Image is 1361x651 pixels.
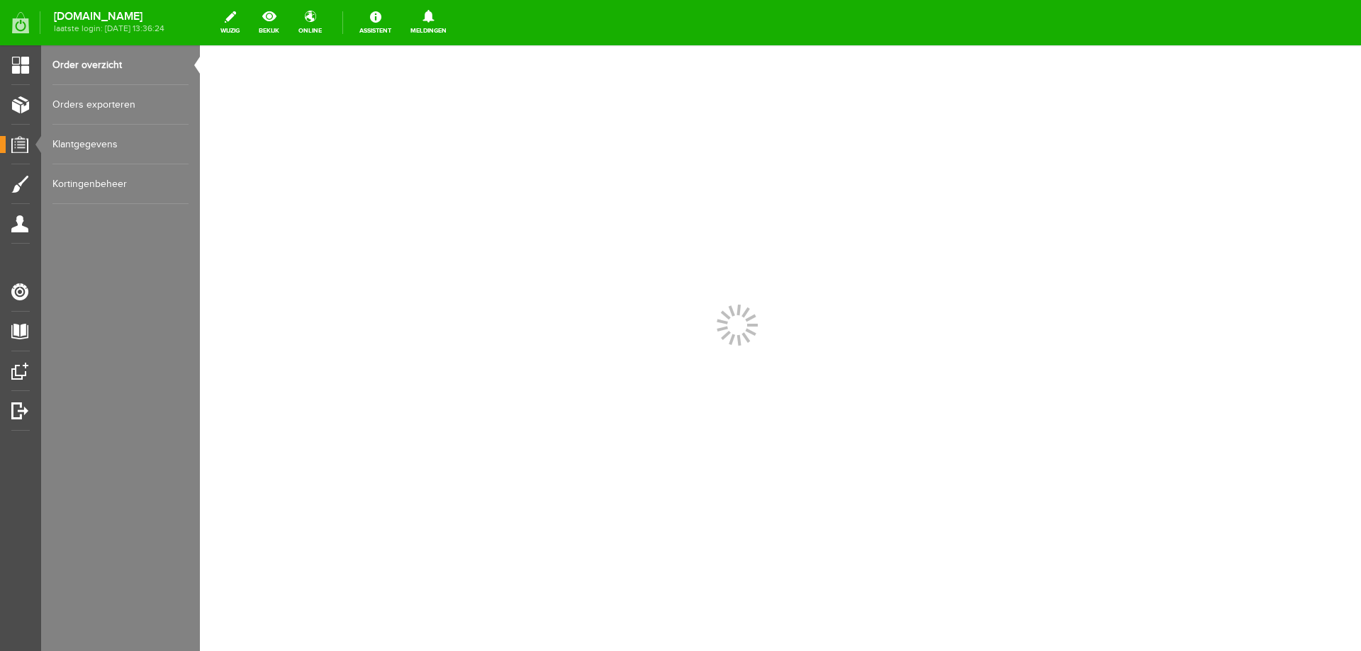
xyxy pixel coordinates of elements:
[54,13,164,21] strong: [DOMAIN_NAME]
[351,7,400,38] a: Assistent
[290,7,330,38] a: online
[54,25,164,33] span: laatste login: [DATE] 13:36:24
[52,45,189,85] a: Order overzicht
[52,125,189,164] a: Klantgegevens
[52,164,189,204] a: Kortingenbeheer
[250,7,288,38] a: bekijk
[402,7,455,38] a: Meldingen
[52,85,189,125] a: Orders exporteren
[212,7,248,38] a: wijzig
